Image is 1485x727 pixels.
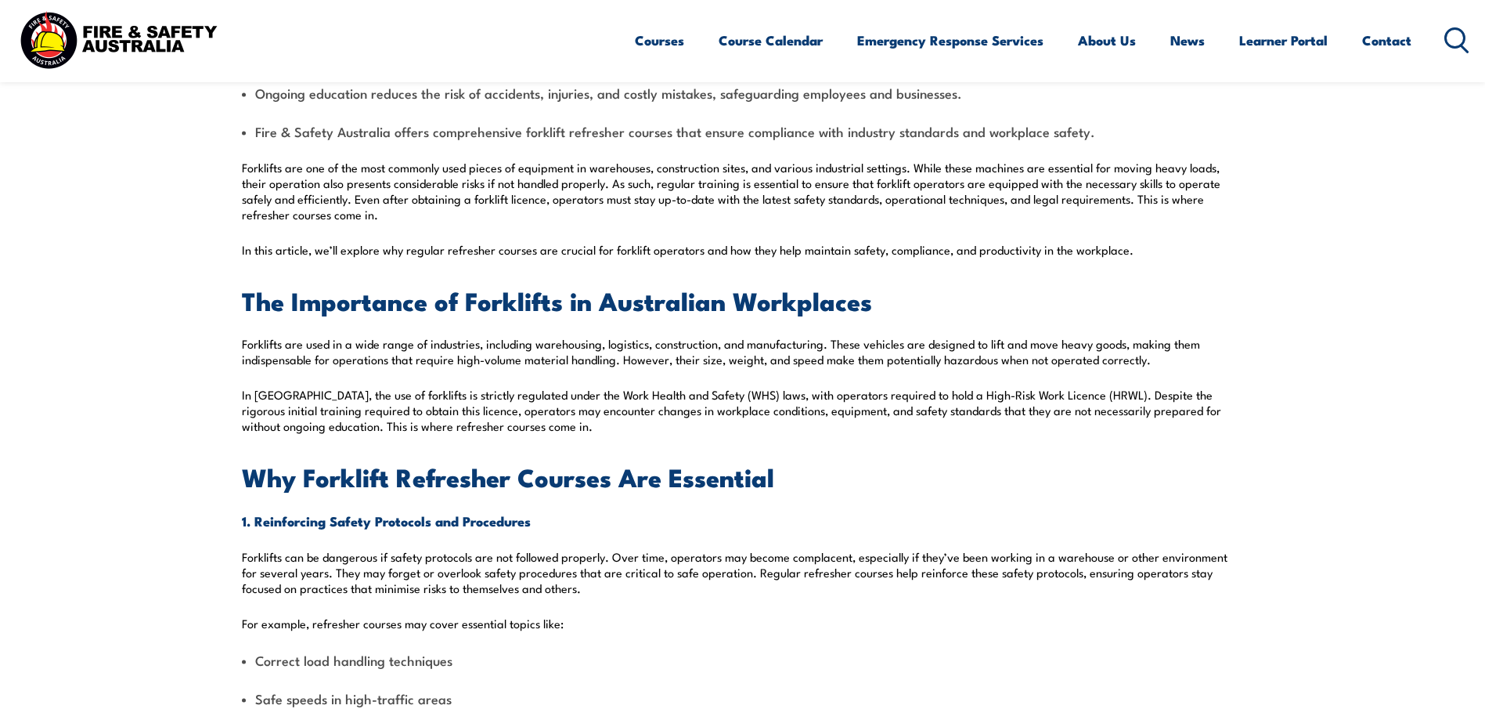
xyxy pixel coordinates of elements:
p: In this article, we’ll explore why regular refresher courses are crucial for forklift operators a... [242,242,1244,258]
a: Learner Portal [1239,20,1328,61]
p: Forklifts can be dangerous if safety protocols are not followed properly. Over time, operators ma... [242,549,1244,596]
p: For example, refresher courses may cover essential topics like: [242,616,1244,631]
a: Emergency Response Services [857,20,1043,61]
p: Forklifts are one of the most commonly used pieces of equipment in warehouses, construction sites... [242,160,1244,222]
li: Ongoing education reduces the risk of accidents, injuries, and costly mistakes, safeguarding empl... [242,84,1244,102]
p: In [GEOGRAPHIC_DATA], the use of forklifts is strictly regulated under the Work Health and Safety... [242,387,1244,434]
strong: The Importance of Forklifts in Australian Workplaces [242,280,872,320]
a: About Us [1078,20,1136,61]
li: Safe speeds in high-traffic areas [242,689,1244,707]
a: News [1170,20,1205,61]
p: Forklifts are used in a wide range of industries, including warehousing, logistics, construction,... [242,336,1244,367]
strong: Why Forklift Refresher Courses Are Essential [242,457,774,496]
strong: 1. Reinforcing Safety Protocols and Procedures [242,511,531,531]
li: Correct load handling techniques [242,651,1244,669]
a: Courses [635,20,684,61]
a: Contact [1362,20,1411,61]
li: Fire & Safety Australia offers comprehensive forklift refresher courses that ensure compliance wi... [242,122,1244,140]
a: Course Calendar [719,20,823,61]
